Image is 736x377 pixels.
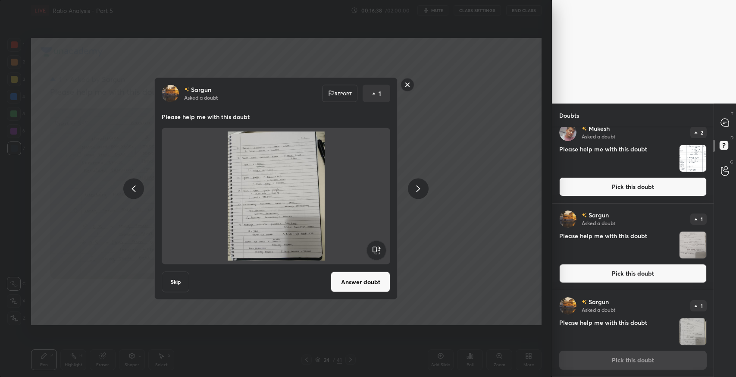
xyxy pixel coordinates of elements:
p: G [730,159,733,165]
div: grid [552,127,714,377]
h4: Please help me with this doubt [559,231,676,259]
p: 1 [701,303,703,308]
p: Asked a doubt [184,94,218,101]
img: no-rating-badge.077c3623.svg [582,126,587,131]
p: 1 [379,89,381,98]
p: Mukesh [589,125,610,132]
img: no-rating-badge.077c3623.svg [582,213,587,218]
img: 14711421799a40538560cd87b7c43ae7.jpg [559,297,576,314]
p: Doubts [552,104,586,127]
button: Pick this doubt [559,264,707,283]
img: no-rating-badge.077c3623.svg [184,87,189,92]
p: 1 [701,217,703,222]
p: T [731,110,733,117]
img: 14711421799a40538560cd87b7c43ae7.jpg [162,85,179,102]
img: 175679758773Y7L2.png [680,145,706,172]
img: 14711421799a40538560cd87b7c43ae7.jpg [559,210,576,228]
p: D [730,135,733,141]
p: Sargun [589,298,609,305]
p: Asked a doubt [582,220,615,226]
div: Report [322,85,357,102]
p: Asked a doubt [582,306,615,313]
button: Answer doubt [331,272,390,292]
h4: Please help me with this doubt [559,318,676,346]
img: 1756797806E0MZSH.JPEG [680,232,706,258]
p: Please help me with this doubt [162,113,390,121]
p: Sargun [589,212,609,219]
img: no-rating-badge.077c3623.svg [582,300,587,305]
p: Sargun [191,86,211,93]
img: 1756797800JABP4Q.JPEG [172,132,380,261]
img: 1756797800JABP4Q.JPEG [680,318,706,345]
img: 4fb1ef4a05d043828c0fb253196add07.jpg [559,124,576,141]
button: Pick this doubt [559,177,707,196]
p: Asked a doubt [582,133,615,140]
h4: Please help me with this doubt [559,145,676,172]
button: Skip [162,272,189,292]
p: 2 [701,130,703,135]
